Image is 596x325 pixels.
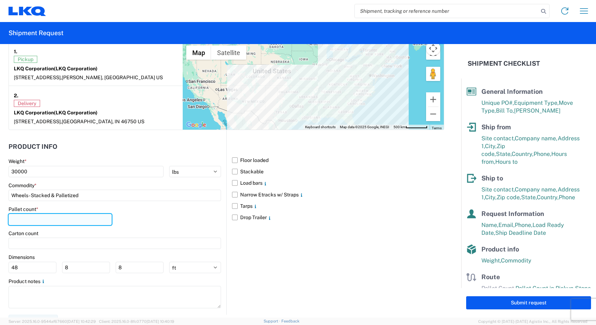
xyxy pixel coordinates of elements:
button: Show street map [186,45,211,60]
img: Google [184,120,208,130]
label: Drop Trailer [232,212,444,223]
span: City, [485,143,497,150]
span: Pallet Count, [481,285,515,292]
label: Commodity [9,182,37,189]
span: [STREET_ADDRESS], [14,119,62,124]
span: [DATE] 10:42:29 [67,319,96,324]
span: [GEOGRAPHIC_DATA], IN 46750 US [62,119,144,124]
button: Zoom in [426,92,440,107]
span: Weight, [481,257,501,264]
label: Product notes [9,278,46,285]
span: General Information [481,88,543,95]
input: W [62,262,110,273]
label: Narrow Etracks w/ Straps [232,189,444,200]
span: 500 km [393,125,405,129]
span: [PERSON_NAME] [514,107,561,114]
span: Ship from [481,123,511,131]
span: City, [485,194,497,201]
label: Floor loaded [232,155,444,166]
span: Map data ©2025 Google, INEGI [340,125,389,129]
span: Phone, [534,151,551,157]
button: Zoom out [426,107,440,121]
label: Weight [9,158,27,164]
span: [DATE] 10:40:19 [147,319,174,324]
span: Client: 2025.16.0-8fc0770 [99,319,174,324]
span: Email, [498,222,515,228]
button: Keyboard shortcuts [305,125,336,130]
input: H [116,262,164,273]
h2: Shipment Request [9,29,64,37]
h2: Product Info [9,143,57,150]
span: Product info [481,245,519,253]
span: Hours to [495,158,518,165]
label: Stackable [232,166,444,177]
button: Submit request [466,296,591,309]
span: Company name, [515,135,558,142]
span: (LKQ Corporation) [54,66,98,71]
span: (LKQ Corporation) [54,110,98,115]
label: Carton count [9,230,38,237]
strong: LKQ Corporation [14,110,98,115]
span: Site contact, [481,186,515,193]
input: L [9,262,56,273]
span: Pickup [14,56,37,63]
span: Unique PO#, [481,99,514,106]
span: Company name, [515,186,558,193]
span: Site contact, [481,135,515,142]
button: Map camera controls [426,41,440,55]
span: Delivery [14,100,40,107]
a: Support [264,319,281,323]
a: Feedback [281,319,299,323]
span: Ship to [481,174,503,182]
strong: 1. [14,47,17,56]
button: Drag Pegman onto the map to open Street View [426,67,440,81]
button: Show satellite imagery [211,45,246,60]
span: Name, [481,222,498,228]
span: Request Information [481,210,544,217]
span: Server: 2025.16.0-9544af67660 [9,319,96,324]
span: Commodity [501,257,531,264]
span: [PERSON_NAME], [GEOGRAPHIC_DATA] US [62,75,163,80]
label: Load bars [232,177,444,189]
span: State, [521,194,537,201]
h2: Shipment Checklist [468,59,540,68]
span: Bill To, [496,107,514,114]
span: Copyright © [DATE]-[DATE] Agistix Inc., All Rights Reserved [478,318,587,325]
label: Pallet count [9,206,38,212]
strong: 2. [14,91,18,100]
label: Dimensions [9,254,35,260]
button: Map Scale: 500 km per 58 pixels [391,125,430,130]
span: State, [496,151,512,157]
a: Open this area in Google Maps (opens a new window) [184,120,208,130]
span: Phone, [515,222,532,228]
span: Country, [512,151,534,157]
strong: LKQ Corporation [14,66,98,71]
span: Zip code, [497,194,521,201]
span: Country, [537,194,559,201]
span: Phone [559,194,575,201]
span: Equipment Type, [514,99,559,106]
span: Pallet Count in Pickup Stops equals Pallet Count in delivery stops [481,285,591,299]
input: Shipment, tracking or reference number [355,4,539,18]
span: Route [481,273,500,281]
label: Tarps [232,200,444,212]
a: Terms [432,126,442,130]
span: [STREET_ADDRESS], [14,75,62,80]
span: Ship Deadline Date [495,229,546,236]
